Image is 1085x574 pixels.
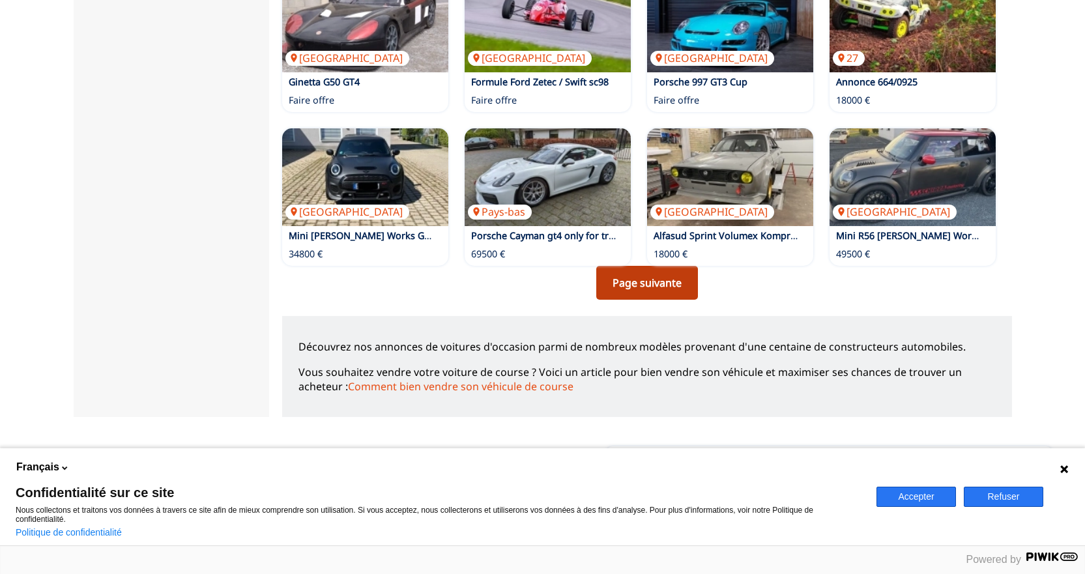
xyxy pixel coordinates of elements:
a: Alfasud Sprint Volumex Kompressor [654,229,815,242]
p: [GEOGRAPHIC_DATA] [285,51,409,65]
a: Comment bien vendre son véhicule de course [348,379,573,394]
p: 18000 € [654,248,687,261]
p: [GEOGRAPHIC_DATA] [833,205,957,219]
span: Confidentialité sur ce site [16,486,861,499]
span: Powered by [966,554,1022,565]
p: Faire offre [471,94,517,107]
p: 18000 € [836,94,870,107]
a: Politique de confidentialité [16,527,122,538]
p: 69500 € [471,248,505,261]
button: Refuser [964,487,1043,507]
a: Ginetta G50 GT4 [289,76,360,88]
p: 27 [833,51,865,65]
img: Mini John Cooper Works GP limitiert Nr. 668 of 3.000 [282,128,448,226]
p: Faire offre [289,94,334,107]
button: Accepter [876,487,956,507]
img: Mini R56 John Cooper Works „Schirra Motoring“ [830,128,996,226]
a: Mini [PERSON_NAME] Works GP limitiert Nr. 668 of 3.000 [289,229,538,242]
p: Découvrez nos annonces de voitures d'occasion parmi de nombreux modèles provenant d'une centaine ... [298,339,996,354]
a: Annonce 664/0925 [836,76,918,88]
p: 49500 € [836,248,870,261]
img: Alfasud Sprint Volumex Kompressor [647,128,813,226]
p: [GEOGRAPHIC_DATA] [650,51,774,65]
a: Formule Ford Zetec / Swift sc98 [471,76,609,88]
a: Alfasud Sprint Volumex Kompressor[GEOGRAPHIC_DATA] [647,128,813,226]
a: Mini R56 John Cooper Works „Schirra Motoring“[GEOGRAPHIC_DATA] [830,128,996,226]
p: [GEOGRAPHIC_DATA] [468,51,592,65]
p: [GEOGRAPHIC_DATA] [650,205,774,219]
a: Porsche 997 GT3 Cup [654,76,747,88]
p: 34800 € [289,248,323,261]
a: Page suivante [596,266,698,300]
span: Français [16,460,59,474]
p: Pays-bas [468,205,532,219]
a: Porsche Cayman gt4 only for track [471,229,624,242]
img: Porsche Cayman gt4 only for track [465,128,631,226]
a: Porsche Cayman gt4 only for trackPays-bas [465,128,631,226]
p: Nous collectons et traitons vos données à travers ce site afin de mieux comprendre son utilisatio... [16,506,861,524]
a: Mini John Cooper Works GP limitiert Nr. 668 of 3.000[GEOGRAPHIC_DATA] [282,128,448,226]
p: Faire offre [654,94,699,107]
p: [GEOGRAPHIC_DATA] [285,205,409,219]
p: Vous souhaitez vendre votre voiture de course ? Voici un article pour bien vendre son véhicule et... [298,365,996,394]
